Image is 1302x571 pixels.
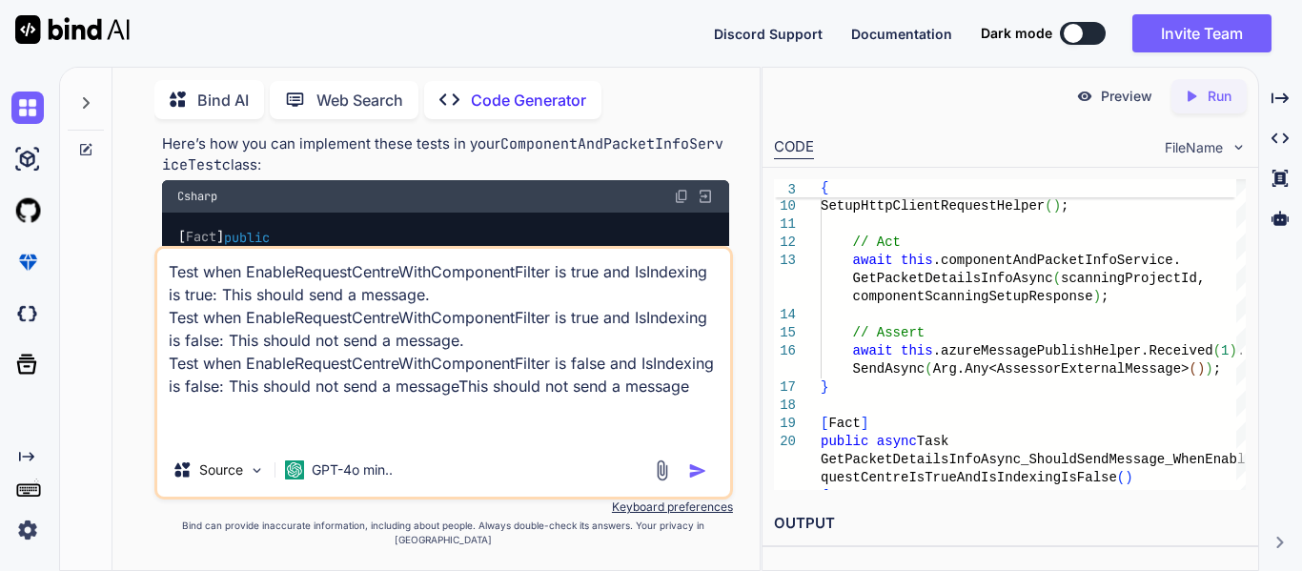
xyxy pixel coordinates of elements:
img: githubLight [11,194,44,227]
p: Source [199,460,243,479]
textarea: Test when EnableRequestCentreWithComponentFilter is true and IsIndexing is true: This should send... [157,249,730,443]
span: [ [821,416,828,431]
div: 20 [774,433,796,451]
h2: OUTPUT [763,501,1258,546]
p: Bind AI [197,89,249,112]
div: 12 [774,234,796,252]
div: 18 [774,397,796,415]
span: 1 [1221,343,1229,358]
span: SetupHttpClientRequestHelper [821,198,1045,214]
img: copy [674,189,689,204]
span: scanningProjectId, [1061,271,1205,286]
p: Web Search [316,89,403,112]
span: ) [1125,470,1132,485]
img: premium [11,246,44,278]
span: Csharp [177,189,217,204]
span: public [821,434,868,449]
div: 21 [774,487,796,505]
span: Fact [828,416,861,431]
span: ( [1045,198,1052,214]
span: ableRe [1221,452,1269,467]
span: FileName [1165,138,1223,157]
span: this [901,343,933,358]
img: icon [688,461,707,480]
div: 16 [774,342,796,360]
button: Invite Team [1132,14,1271,52]
span: ) [1093,289,1101,304]
p: Bind can provide inaccurate information, including about people. Always double-check its answers.... [154,519,733,547]
span: // Assert [853,325,926,340]
span: Fact [186,229,216,246]
span: ] [861,416,868,431]
p: Here’s how you can implement these tests in your class: [162,133,729,176]
span: async [877,434,917,449]
span: SendAsync [853,361,926,377]
span: ) [1053,198,1061,214]
span: .azureMessagePublishHelper.Received [933,343,1213,358]
div: 19 [774,415,796,433]
span: await [853,343,893,358]
img: chat [11,92,44,124]
span: Arg.Any<AssessorExternalMessage> [933,361,1190,377]
span: ( [925,361,932,377]
span: public [224,229,270,246]
img: chevron down [1231,139,1247,155]
span: ( [1190,361,1197,377]
span: ; [1101,289,1109,304]
span: Discord Support [714,26,823,42]
span: ; [1213,361,1221,377]
span: ) [1230,343,1237,358]
span: questCentreIsTrueAndIsIndexingIsFalse [821,470,1117,485]
span: this [901,253,933,268]
div: 14 [774,306,796,324]
span: Task [917,434,949,449]
span: Documentation [851,26,952,42]
button: Documentation [851,24,952,44]
p: Code Generator [471,89,586,112]
img: Bind AI [15,15,130,44]
code: ComponentAndPacketInfoServiceTest [162,134,723,175]
span: ; [1061,198,1068,214]
p: Run [1208,87,1231,106]
button: Discord Support [714,24,823,44]
span: { [821,180,828,195]
span: Dark mode [981,24,1052,43]
p: Preview [1101,87,1152,106]
span: ( [1053,271,1061,286]
div: 17 [774,378,796,397]
img: ai-studio [11,143,44,175]
span: } [821,379,828,395]
span: componentScanningSetupResponse [853,289,1093,304]
div: 15 [774,324,796,342]
div: CODE [774,136,814,159]
img: attachment [651,459,673,481]
p: Keyboard preferences [154,500,733,515]
img: darkCloudIdeIcon [11,297,44,330]
img: preview [1076,88,1093,105]
span: 3 [774,181,796,199]
img: settings [11,514,44,546]
p: GPT-4o min.. [312,460,393,479]
span: await [853,253,893,268]
span: ) [1197,361,1205,377]
div: 13 [774,252,796,270]
span: GetPacketDetailsInfoAsync_ShouldSendMessage_WhenEn [821,452,1221,467]
span: ) [1205,361,1212,377]
img: Pick Models [249,462,265,479]
img: GPT-4o mini [285,460,304,479]
span: GetPacketDetailsInfoAsync [853,271,1053,286]
span: { [821,488,828,503]
span: .componentAndPacketInfoService. [933,253,1181,268]
div: 11 [774,215,796,234]
span: ( [1117,470,1125,485]
img: Open in Browser [697,188,714,205]
span: ( [1213,343,1221,358]
div: 10 [774,197,796,215]
span: // Act [853,235,901,250]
